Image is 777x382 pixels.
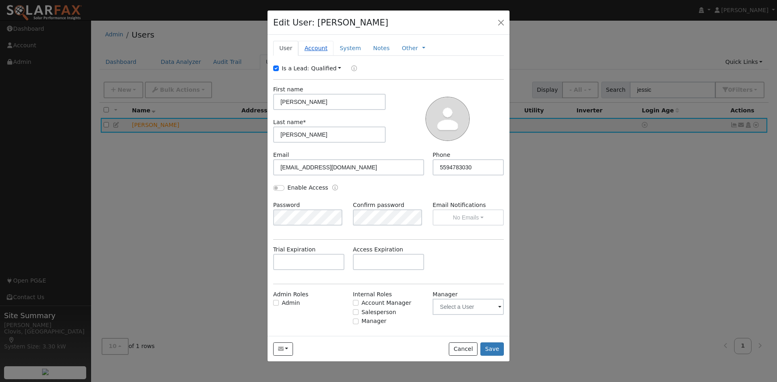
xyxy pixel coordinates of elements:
[273,201,300,209] label: Password
[282,64,309,73] label: Is a Lead:
[433,151,450,159] label: Phone
[273,290,308,299] label: Admin Roles
[273,151,289,159] label: Email
[287,184,328,192] label: Enable Access
[311,65,342,72] a: Qualified
[433,299,504,315] input: Select a User
[449,342,478,356] button: Cancel
[273,300,279,306] input: Admin
[367,41,396,56] a: Notes
[273,118,306,127] label: Last name
[402,44,418,53] a: Other
[353,309,359,315] input: Salesperson
[353,245,403,254] label: Access Expiration
[332,184,338,193] a: Enable Access
[433,290,458,299] label: Manager
[273,41,298,56] a: User
[361,308,396,317] label: Salesperson
[298,41,333,56] a: Account
[273,85,303,94] label: First name
[353,319,359,324] input: Manager
[353,290,392,299] label: Internal Roles
[345,64,357,74] a: Lead
[353,201,404,209] label: Confirm password
[282,299,300,307] label: Admin
[361,317,386,325] label: Manager
[353,300,359,306] input: Account Manager
[303,119,306,125] span: Required
[433,201,504,209] label: Email Notifications
[333,41,367,56] a: System
[480,342,504,356] button: Save
[273,342,293,356] button: jessicashimizu@yahoo.com
[361,299,411,307] label: Account Manager
[273,16,388,29] h4: Edit User: [PERSON_NAME]
[486,334,504,343] div: Stats
[273,65,279,71] input: Is a Lead:
[273,245,316,254] label: Trial Expiration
